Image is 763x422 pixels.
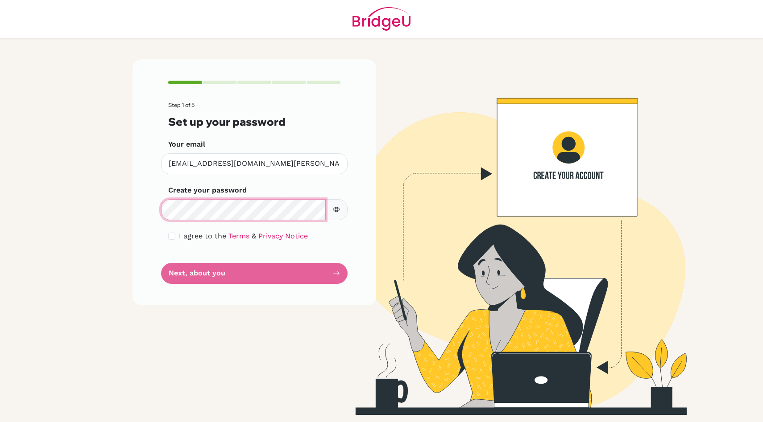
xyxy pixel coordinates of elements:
[179,232,226,240] span: I agree to the
[252,232,256,240] span: &
[228,232,249,240] a: Terms
[161,153,348,174] input: Insert your email*
[258,232,308,240] a: Privacy Notice
[168,185,247,196] label: Create your password
[168,115,340,128] h3: Set up your password
[254,59,763,415] img: Create your account
[168,102,195,108] span: Step 1 of 5
[168,139,205,150] label: Your email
